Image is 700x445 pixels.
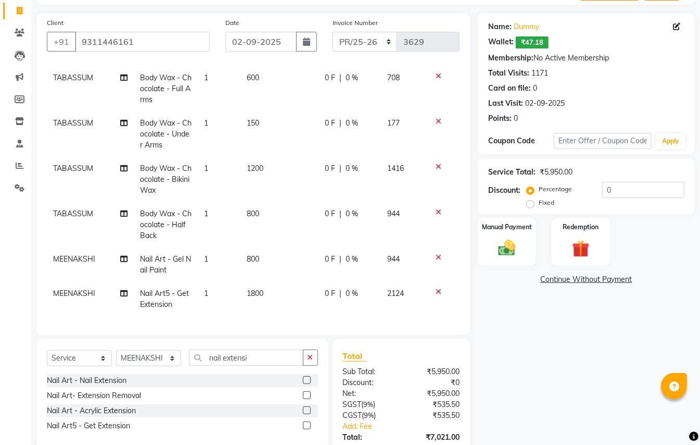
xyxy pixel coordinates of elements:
span: 0 % [346,288,358,299]
span: 1 [204,289,208,298]
span: TABASSUM [53,118,93,128]
input: Search by Name/Mobile/Email/Code [75,32,210,52]
span: 1 [204,73,208,82]
span: Nail Art5 - Get Extension [140,289,189,309]
div: Wallet: [488,36,514,48]
span: 1200 [247,164,263,173]
div: 1171 [531,68,548,79]
span: 1 [204,209,208,218]
span: | [339,208,341,219]
span: | [339,118,341,129]
div: Membership: [488,53,533,64]
span: 1 [204,164,208,173]
span: 9% [364,411,374,419]
div: Name: [488,21,512,32]
span: MEENAKSHI [53,289,95,298]
div: ₹535.50 [401,399,467,410]
a: Add. Fee [335,421,468,432]
div: ₹535.50 [401,410,467,421]
div: Points: [488,113,512,124]
div: ₹5,950.00 [401,366,467,377]
input: Search or Scan [189,350,303,366]
span: 1800 [247,289,263,298]
span: TABASSUM [53,209,93,218]
span: 0 F [325,288,335,299]
div: ( ) [335,399,401,410]
div: ₹0 [401,377,467,388]
div: Card on file: [488,83,531,94]
div: 0 [514,113,518,124]
div: Net: [335,388,401,399]
span: 0 F [325,208,335,219]
span: Nail Art - Gel Nail Paint [140,254,191,275]
span: Total [343,351,367,362]
div: Total Visits: [488,68,529,79]
a: Continue Without Payment [480,274,693,285]
div: Nail Art5 - Get Extension [47,421,130,431]
label: Percentage [539,184,572,194]
span: | [339,288,341,299]
span: 2124 [387,289,404,298]
span: 0 % [346,163,358,174]
label: Manual Payment [482,222,532,232]
div: Nail Art - Nail Extension [47,375,126,386]
span: | [339,163,341,174]
div: Service Total: [488,167,536,178]
span: 0 % [346,118,358,129]
button: +91 [47,32,76,52]
span: | [339,254,341,265]
span: 1 [204,254,208,264]
span: 800 [247,254,259,264]
div: ₹5,950.00 [540,167,572,178]
span: 0 % [346,72,358,83]
span: 0 F [325,118,335,129]
img: _cash.svg [493,238,521,258]
div: Last Visit: [488,98,523,109]
span: 177 [387,118,400,128]
button: Apply [656,133,685,149]
div: Sub Total: [335,366,401,377]
span: Body Wax - Chocolate - Full Arms [140,73,192,104]
div: Nail Art - Acrylic Extension [47,405,136,416]
span: 9% [364,400,374,409]
div: ₹5,950.00 [401,388,467,399]
div: 0 [533,83,537,94]
span: MEENAKSHI [53,254,95,264]
input: Enter Offer / Coupon Code [554,133,652,149]
span: 1 [204,118,208,128]
label: Invoice Number [333,18,378,28]
div: ₹7,021.00 [401,432,467,443]
span: Body Wax - Chocolate - Under Arms [140,118,192,150]
label: Fixed [539,198,554,207]
span: 0 % [346,254,358,265]
span: 708 [387,73,400,82]
label: Redemption [563,222,599,232]
span: 944 [387,254,400,264]
div: Total: [335,432,401,443]
span: CGST [343,411,362,420]
div: Coupon Code [488,135,554,146]
span: 0 F [325,254,335,265]
a: Dummy [514,21,539,32]
span: 150 [247,118,259,128]
div: Nail Art- Extension Removal [47,390,141,401]
span: ₹47.18 [516,36,549,48]
span: Body Wax - Chocolate - Half Back [140,209,192,240]
span: 0 F [325,72,335,83]
div: Discount: [335,377,401,388]
img: _gift.svg [567,238,595,259]
label: Client [47,18,63,28]
span: Body Wax - Chocolate - Bikini Wax [140,164,192,195]
span: TABASSUM [53,73,93,82]
span: | [339,72,341,83]
div: 02-09-2025 [525,98,565,109]
span: 0 F [325,163,335,174]
span: 600 [247,73,259,82]
label: Date [225,18,239,28]
span: 800 [247,209,259,218]
span: 0 % [346,208,358,219]
div: No Active Membership [488,53,684,64]
span: TABASSUM [53,164,93,173]
span: SGST [343,400,362,409]
div: ( ) [335,410,401,421]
